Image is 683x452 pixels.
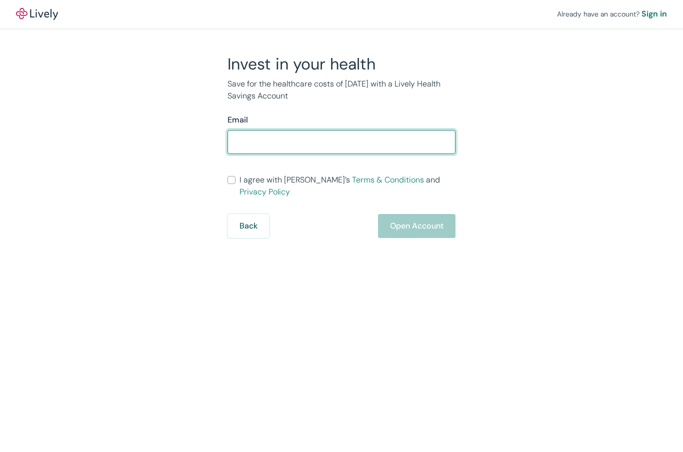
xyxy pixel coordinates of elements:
button: Back [227,214,269,238]
span: I agree with [PERSON_NAME]’s and [239,174,455,198]
a: LivelyLively [16,8,58,20]
img: Lively [16,8,58,20]
a: Sign in [641,8,667,20]
label: Email [227,114,248,126]
div: Already have an account? [557,8,667,20]
h2: Invest in your health [227,54,455,74]
p: Save for the healthcare costs of [DATE] with a Lively Health Savings Account [227,78,455,102]
a: Privacy Policy [239,186,290,197]
a: Terms & Conditions [352,174,424,185]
